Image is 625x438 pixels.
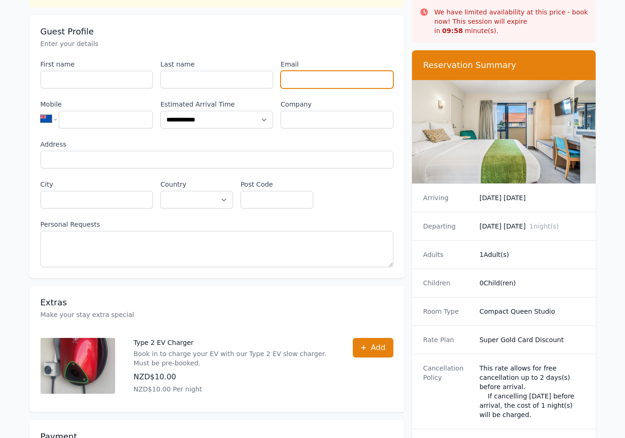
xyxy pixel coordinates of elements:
img: Compact Queen Studio [412,80,596,183]
label: Last name [160,60,273,69]
dt: Rate Plan [423,335,472,344]
dt: Departing [423,222,472,231]
label: Address [41,140,393,149]
p: Book in to charge your EV with our Type 2 EV slow charger. Must be pre-booked. [134,349,334,368]
label: Post Code [240,180,313,189]
label: Company [281,100,393,109]
div: This rate allows for free cancellation up to 2 days(s) before arrival. If cancelling [DATE] befor... [480,364,585,419]
p: Enter your details [41,39,393,48]
dt: Arriving [423,193,472,202]
span: Add [371,342,385,353]
label: Estimated Arrival Time [160,100,273,109]
dt: Children [423,278,472,288]
dd: Compact Queen Studio [480,307,585,316]
p: Type 2 EV Charger [134,338,334,347]
label: Personal Requests [41,220,393,229]
dt: Adults [423,250,472,259]
p: We have limited availability at this price - book now! This session will expire in minute(s). [434,7,589,35]
img: Type 2 EV Charger [41,338,115,394]
p: Make your stay extra special [41,310,393,319]
h3: Guest Profile [41,26,393,37]
dt: Room Type [423,307,472,316]
button: Add [353,338,393,357]
h3: Reservation Summary [423,60,585,71]
span: 1 night(s) [529,222,559,230]
h3: Extras [41,297,393,308]
strong: 09 : 58 [442,27,463,34]
dd: [DATE] [DATE] [480,222,585,231]
label: City [41,180,153,189]
dd: Super Gold Card Discount [480,335,585,344]
p: NZD$10.00 [134,371,334,383]
label: First name [41,60,153,69]
p: NZD$10.00 Per night [134,384,334,394]
dd: 1 Adult(s) [480,250,585,259]
label: Country [160,180,233,189]
dt: Cancellation Policy [423,364,472,419]
dd: [DATE] [DATE] [480,193,585,202]
label: Mobile [41,100,153,109]
label: Email [281,60,393,69]
dd: 0 Child(ren) [480,278,585,288]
